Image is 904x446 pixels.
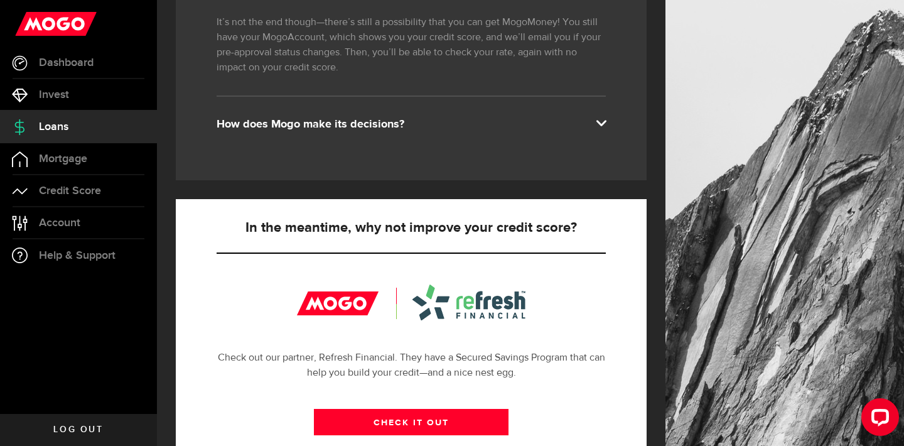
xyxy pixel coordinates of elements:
div: How does Mogo make its decisions? [217,117,606,132]
span: Log out [53,425,103,434]
span: Mortgage [39,153,87,165]
span: Help & Support [39,250,116,261]
span: Dashboard [39,57,94,68]
h5: In the meantime, why not improve your credit score? [217,220,606,236]
p: It’s not the end though—there’s still a possibility that you can get MogoMoney! You still have yo... [217,15,606,75]
span: Loans [39,121,68,133]
span: Credit Score [39,185,101,197]
a: CHECK IT OUT [314,409,508,435]
iframe: LiveChat chat widget [851,393,904,446]
span: Invest [39,89,69,101]
p: Check out our partner, Refresh Financial. They have a Secured Savings Program that can help you b... [217,351,606,381]
span: Account [39,217,80,229]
